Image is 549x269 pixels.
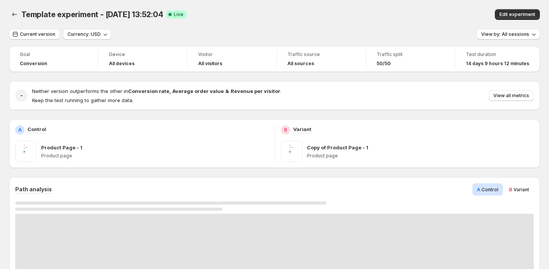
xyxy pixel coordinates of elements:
[198,61,222,67] h4: All visitors
[466,51,529,58] span: Test duration
[307,153,534,159] p: Product page
[9,29,60,40] button: Current version
[495,9,540,20] button: Edit experiment
[477,29,540,40] button: View by: All sessions
[509,186,512,192] span: B
[482,187,498,192] span: Control
[109,51,177,58] span: Device
[32,97,133,103] span: Keep the test running to gather more data.
[41,153,268,159] p: Product page
[20,51,87,58] span: Goal
[15,186,52,193] h3: Path analysis
[67,31,101,37] span: Currency: USD
[109,61,135,67] h4: All devices
[377,51,444,67] a: Traffic split50/50
[231,88,280,94] strong: Revenue per visitor
[172,88,224,94] strong: Average order value
[20,51,87,67] a: GoalConversion
[32,88,281,94] span: Neither version outperforms the other in .
[293,125,311,133] p: Variant
[481,31,529,37] span: View by: All sessions
[174,11,183,18] span: Live
[20,31,55,37] span: Current version
[15,141,37,162] img: Product Page - 1
[466,61,529,67] span: 14 days 9 hours 12 minutes
[281,141,302,162] img: Copy of Product Page - 1
[287,51,355,58] span: Traffic source
[287,51,355,67] a: Traffic sourceAll sources
[477,186,480,192] span: A
[20,92,23,99] h2: -
[9,9,20,20] button: Back
[20,61,47,67] span: Conversion
[41,144,82,151] p: Product Page - 1
[225,88,229,94] strong: &
[63,29,111,40] button: Currency: USD
[499,11,535,18] span: Edit experiment
[198,51,266,67] a: VisitorAll visitors
[307,144,368,151] p: Copy of Product Page - 1
[109,51,177,67] a: DeviceAll devices
[128,88,169,94] strong: Conversion rate
[21,10,163,19] span: Template experiment - [DATE] 13:52:04
[493,93,529,99] span: View all metrics
[489,90,534,101] button: View all metrics
[287,61,314,67] h4: All sources
[377,61,391,67] span: 50/50
[284,127,287,133] h2: B
[27,125,46,133] p: Control
[169,88,171,94] strong: ,
[18,127,22,133] h2: A
[377,51,444,58] span: Traffic split
[198,51,266,58] span: Visitor
[466,51,529,67] a: Test duration14 days 9 hours 12 minutes
[514,187,529,192] span: Variant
